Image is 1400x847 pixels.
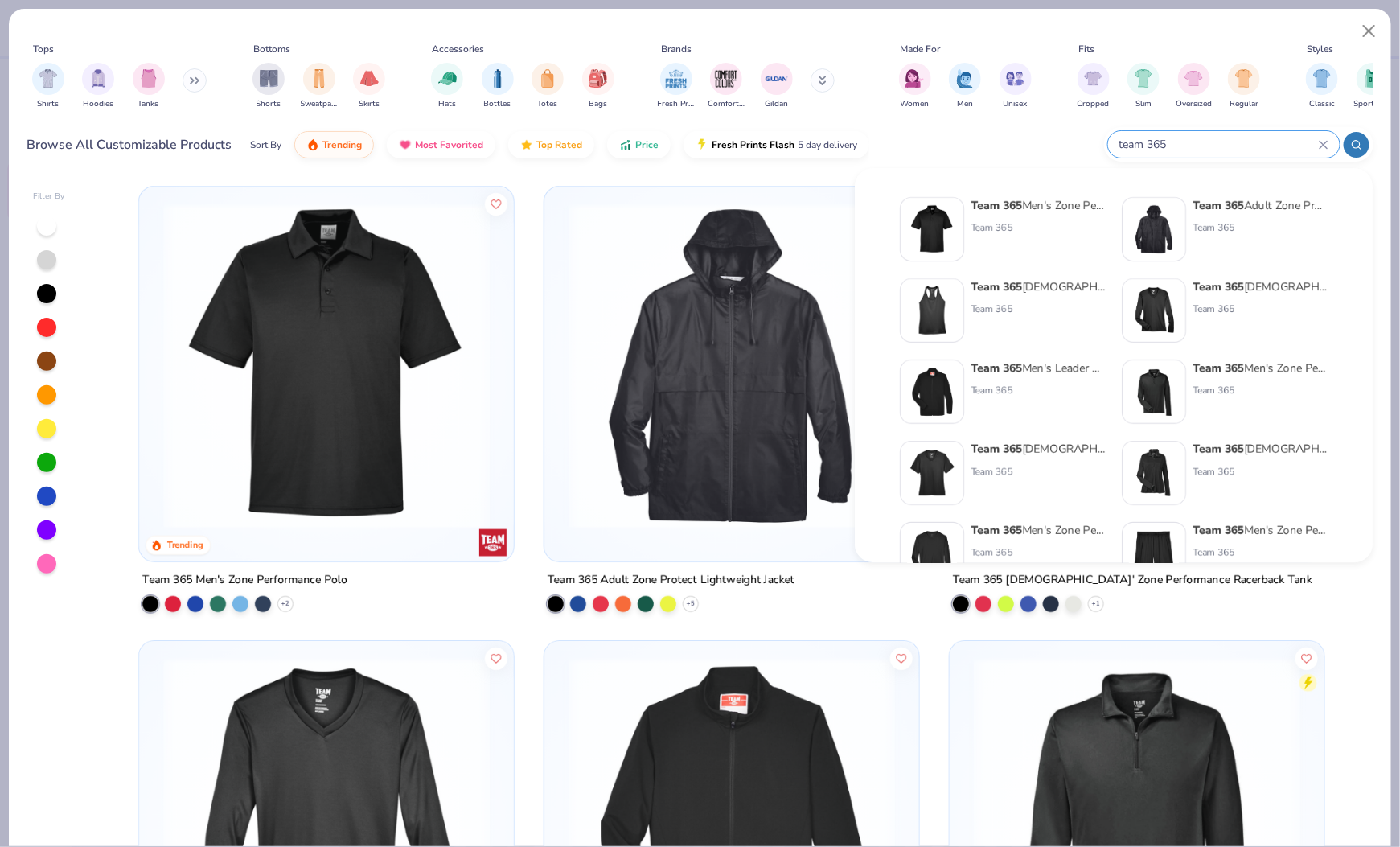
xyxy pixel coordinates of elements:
[89,69,107,88] img: Hoodies Image
[252,63,285,110] div: filter for Shorts
[907,204,957,254] img: 8e2bd841-e4e9-4593-a0fd-0b5ea633da3f
[548,570,794,590] div: Team 365 Adult Zone Protect Lightweight Jacket
[1364,69,1382,88] img: Sportswear Image
[1127,63,1160,110] button: filter button
[1184,69,1203,88] img: Oversized Image
[798,136,857,154] span: 5 day delivery
[589,69,606,88] img: Bags Image
[415,138,483,151] span: Most Favorited
[1193,383,1328,397] div: Team 365
[1078,98,1110,110] span: Cropped
[971,360,1022,376] strong: Team 365
[1078,42,1094,56] div: Fits
[32,63,64,110] div: filter for Shirts
[971,545,1106,560] div: Team 365
[322,138,362,151] span: Trending
[1354,63,1391,110] div: filter for Sportswear
[1309,98,1335,110] span: Classic
[1193,360,1328,376] div: Men's Zone Performance Quarter-Zip
[1129,448,1179,498] img: ebaf61ba-e11e-41f3-8321-9b81d77d0529
[708,98,745,110] span: Comfort Colors
[899,63,931,110] div: filter for Women
[1193,442,1244,457] strong: Team 365
[438,98,456,110] span: Hats
[907,367,957,417] img: b89f15a9-33bb-455e-9486-7f667c73ced0
[658,63,695,110] div: filter for Fresh Prints
[1135,69,1152,88] img: Slim Image
[907,286,957,335] img: 8edcbd6a-8088-41b0-9de9-5fd5605344f3
[1306,63,1338,110] div: filter for Classic
[708,63,745,110] div: filter for Comfort Colors
[294,131,374,158] button: Trending
[1354,63,1391,110] button: filter button
[957,98,973,110] span: Men
[971,198,1022,213] strong: Team 365
[907,448,957,498] img: 3f81adf5-0f53-4633-9a1b-e043db6737dc
[971,360,1106,376] div: Men's Leader Soft Shell Jacket
[900,42,940,56] div: Made For
[1193,302,1328,316] div: Team 365
[1193,197,1328,214] div: Adult Zone Protect Lightweight Jacket
[359,98,380,110] span: Skirts
[582,63,614,110] button: filter button
[696,138,708,151] img: flash.gif
[1230,98,1258,110] span: Regular
[250,138,281,152] div: Sort By
[1078,63,1110,110] button: filter button
[956,69,974,88] img: Men Image
[714,67,738,91] img: Comfort Colors Image
[257,98,281,110] span: Shorts
[1193,278,1328,295] div: [DEMOGRAPHIC_DATA]' Zone Performance Long-Sleeve T-Shirt
[1084,69,1102,88] img: Cropped Image
[310,69,328,88] img: Sweatpants Image
[905,69,924,88] img: Women Image
[664,67,688,91] img: Fresh Prints Image
[971,442,1022,457] strong: Team 365
[901,98,930,110] span: Women
[485,192,507,215] button: Like
[890,647,913,669] button: Like
[607,131,671,158] button: Price
[1306,63,1338,110] button: filter button
[520,138,533,151] img: TopRated.gif
[971,464,1106,479] div: Team 365
[37,98,59,110] span: Shirts
[82,63,114,110] div: filter for Hoodies
[971,278,1106,295] div: [DEMOGRAPHIC_DATA]' Zone Performance Racerback Tank
[360,69,379,88] img: Skirts Image
[1354,16,1385,47] button: Close
[399,138,412,151] img: most_fav.gif
[539,69,556,88] img: Totes Image
[133,63,165,110] button: filter button
[1193,464,1328,479] div: Team 365
[1176,63,1212,110] div: filter for Oversized
[1129,367,1179,417] img: e3df3c75-8820-49cb-bb3c-e613a6f8b85a
[971,279,1022,294] strong: Team 365
[39,69,57,88] img: Shirts Image
[1092,599,1100,609] span: + 1
[1176,63,1212,110] button: filter button
[899,63,931,110] button: filter button
[133,63,165,110] div: filter for Tanks
[260,69,278,88] img: Shorts Image
[765,67,789,91] img: Gildan Image
[1295,647,1318,669] button: Like
[484,98,511,110] span: Bottles
[1000,63,1032,110] div: filter for Unisex
[1193,441,1328,458] div: [DEMOGRAPHIC_DATA]' Zone Performance Quarter-Zip
[138,98,159,110] span: Tanks
[582,63,614,110] div: filter for Bags
[482,63,514,110] div: filter for Bottles
[433,42,485,56] div: Accessories
[1235,69,1254,88] img: Regular Image
[907,529,957,579] img: 3ab426e8-2f1c-440b-a5d0-f1b9f2505334
[708,63,745,110] button: filter button
[1308,42,1334,56] div: Styles
[32,63,64,110] button: filter button
[1193,198,1244,213] strong: Team 365
[387,131,495,158] button: Most Favorited
[1193,279,1244,294] strong: Team 365
[1313,69,1332,88] img: Classic Image
[761,63,793,110] button: filter button
[635,138,659,151] span: Price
